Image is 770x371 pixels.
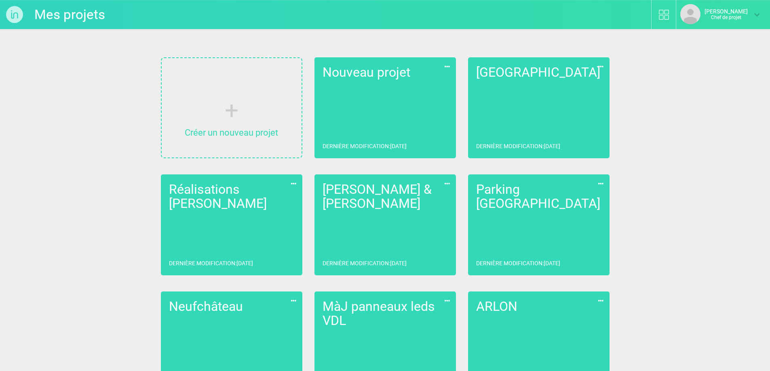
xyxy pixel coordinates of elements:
font: [DATE] [390,260,407,266]
font: : [235,260,236,266]
font: Nouveau projet [323,65,410,80]
a: Réalisations [PERSON_NAME]Dernière modification:[DATE] [161,174,302,275]
font: Dernière modification [323,143,389,149]
font: Dernière modification [323,260,389,266]
font: : [389,260,390,266]
font: [GEOGRAPHIC_DATA] [476,65,600,80]
font: Réalisations [PERSON_NAME] [169,182,267,211]
a: Mes projets [34,4,105,25]
a: Créer un nouveau projet [162,58,302,157]
font: [DATE] [544,260,560,266]
font: Dernière modification [476,143,542,149]
font: Dernière modification [476,260,542,266]
font: Chef de projet [711,15,741,20]
img: default_avatar.png [680,4,700,24]
font: Mes projets [34,6,105,22]
font: MàJ panneaux leds VDL [323,299,435,328]
font: [DATE] [390,143,407,149]
a: Parking [GEOGRAPHIC_DATA]Dernière modification:[DATE] [468,174,610,275]
font: Parking [GEOGRAPHIC_DATA] [476,182,600,211]
font: [DATE] [236,260,253,266]
font: Dernière modification [169,260,235,266]
font: ARLON [476,299,517,314]
a: Nouveau projetDernière modification:[DATE] [314,57,456,158]
font: [DATE] [544,143,560,149]
font: : [389,143,390,149]
font: : [542,260,544,266]
a: [GEOGRAPHIC_DATA]Dernière modification:[DATE] [468,57,610,158]
font: : [542,143,544,149]
font: Neufchâteau [169,299,243,314]
a: [PERSON_NAME] & [PERSON_NAME]Dernière modification:[DATE] [314,174,456,275]
font: [PERSON_NAME] & [PERSON_NAME] [323,182,432,211]
font: [PERSON_NAME] [705,8,748,15]
img: biblio.svg [659,10,669,20]
a: [PERSON_NAME]Chef de projet [680,4,760,24]
font: Créer un nouveau projet [185,128,278,138]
